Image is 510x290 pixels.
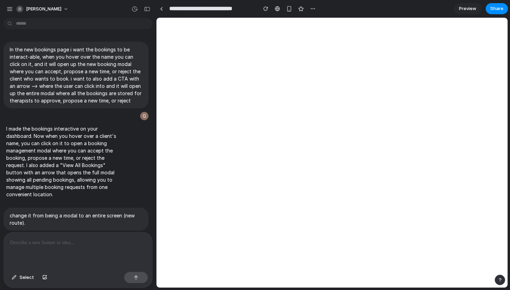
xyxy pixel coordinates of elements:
[19,274,34,281] span: Select
[10,212,142,226] p: change it from being a modal to an entire screen (new route).
[486,3,508,14] button: Share
[454,3,482,14] a: Preview
[10,46,142,104] p: In the new bookings page i want the bookings to be interact-able, when you hover over the name yo...
[26,6,61,13] span: [PERSON_NAME]
[14,3,72,15] button: [PERSON_NAME]
[8,272,37,283] button: Select
[6,125,122,198] p: I made the bookings interactive on your dashboard. Now when you hover over a client's name, you c...
[490,5,503,12] span: Share
[459,5,476,12] span: Preview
